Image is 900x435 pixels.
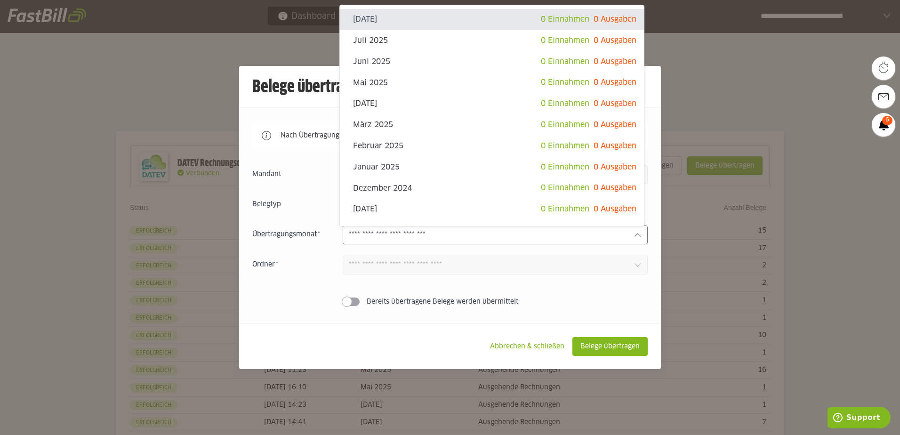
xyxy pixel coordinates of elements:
span: 0 Einnahmen [541,37,589,44]
sl-option: [DATE] [340,93,644,114]
span: 0 Ausgaben [594,205,636,213]
a: 6 [872,113,895,137]
sl-button: Belege übertragen [572,337,648,356]
span: 0 Ausgaben [594,142,636,150]
sl-option: [DATE] [340,9,644,30]
span: 0 Einnahmen [541,205,589,213]
sl-option: Oktober 2024 [340,220,644,241]
span: 0 Ausgaben [594,163,636,171]
span: 0 Einnahmen [541,184,589,192]
span: 0 Ausgaben [594,16,636,23]
span: 0 Einnahmen [541,163,589,171]
sl-option: Mai 2025 [340,72,644,93]
sl-option: Juni 2025 [340,51,644,72]
sl-switch: Bereits übertragene Belege werden übermittelt [252,297,648,306]
span: 0 Einnahmen [541,58,589,65]
span: 0 Ausgaben [594,121,636,129]
span: 0 Ausgaben [594,184,636,192]
sl-option: März 2025 [340,114,644,136]
sl-option: Januar 2025 [340,157,644,178]
span: 0 Ausgaben [594,100,636,107]
span: 6 [882,116,892,125]
span: 0 Ausgaben [594,58,636,65]
sl-option: Dezember 2024 [340,177,644,199]
span: 0 Einnahmen [541,142,589,150]
span: 0 Ausgaben [594,79,636,86]
sl-option: [DATE] [340,199,644,220]
span: 0 Ausgaben [594,37,636,44]
iframe: Öffnet ein Widget, in dem Sie weitere Informationen finden [828,407,891,430]
span: 0 Einnahmen [541,100,589,107]
sl-option: Juli 2025 [340,30,644,51]
sl-option: Februar 2025 [340,136,644,157]
span: 0 Einnahmen [541,79,589,86]
sl-button: Abbrechen & schließen [482,337,572,356]
span: 0 Einnahmen [541,121,589,129]
span: 0 Einnahmen [541,16,589,23]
